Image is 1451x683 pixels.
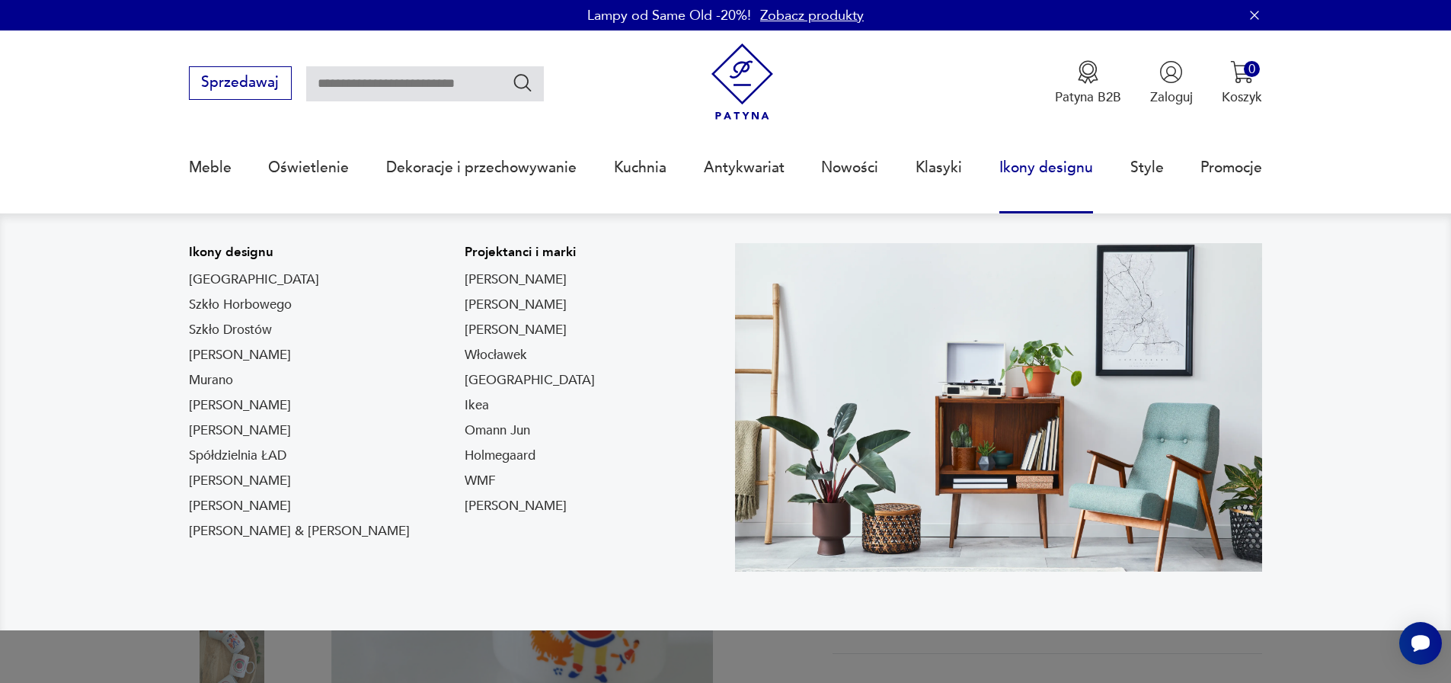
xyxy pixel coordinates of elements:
[465,346,527,364] a: Włocławek
[1159,60,1183,84] img: Ikonka użytkownika
[268,133,349,203] a: Oświetlenie
[189,78,292,90] a: Sprzedawaj
[189,522,410,540] a: [PERSON_NAME] & [PERSON_NAME]
[821,133,878,203] a: Nowości
[614,133,666,203] a: Kuchnia
[1150,88,1193,106] p: Zaloguj
[512,72,534,94] button: Szukaj
[465,396,489,415] a: Ikea
[465,497,567,515] a: [PERSON_NAME]
[386,133,577,203] a: Dekoracje i przechowywanie
[465,271,567,289] a: [PERSON_NAME]
[189,133,232,203] a: Meble
[465,243,595,261] p: Projektanci i marki
[1244,61,1260,77] div: 0
[465,321,567,339] a: [PERSON_NAME]
[465,472,496,490] a: WMF
[189,371,233,390] a: Murano
[189,271,319,289] a: [GEOGRAPHIC_DATA]
[189,472,291,490] a: [PERSON_NAME]
[189,243,410,261] p: Ikony designu
[760,6,864,25] a: Zobacz produkty
[1230,60,1254,84] img: Ikona koszyka
[465,371,595,390] a: [GEOGRAPHIC_DATA]
[465,447,535,465] a: Holmegaard
[1399,622,1442,665] iframe: Smartsupp widget button
[189,497,291,515] a: [PERSON_NAME]
[1130,133,1164,203] a: Style
[1150,60,1193,106] button: Zaloguj
[189,447,286,465] a: Spółdzielnia ŁAD
[999,133,1093,203] a: Ikony designu
[704,43,781,120] img: Patyna - sklep z meblami i dekoracjami vintage
[1055,60,1121,106] a: Ikona medaluPatyna B2B
[1222,88,1262,106] p: Koszyk
[1222,60,1262,106] button: 0Koszyk
[465,422,530,440] a: Omann Jun
[189,396,291,415] a: [PERSON_NAME]
[735,243,1263,572] img: Meble
[189,321,272,339] a: Szkło Drostów
[1055,88,1121,106] p: Patyna B2B
[189,296,292,314] a: Szkło Horbowego
[189,66,292,100] button: Sprzedawaj
[189,346,291,364] a: [PERSON_NAME]
[704,133,785,203] a: Antykwariat
[1076,60,1100,84] img: Ikona medalu
[916,133,962,203] a: Klasyki
[1055,60,1121,106] button: Patyna B2B
[189,422,291,440] a: [PERSON_NAME]
[465,296,567,314] a: [PERSON_NAME]
[1200,133,1262,203] a: Promocje
[587,6,751,25] p: Lampy od Same Old -20%!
